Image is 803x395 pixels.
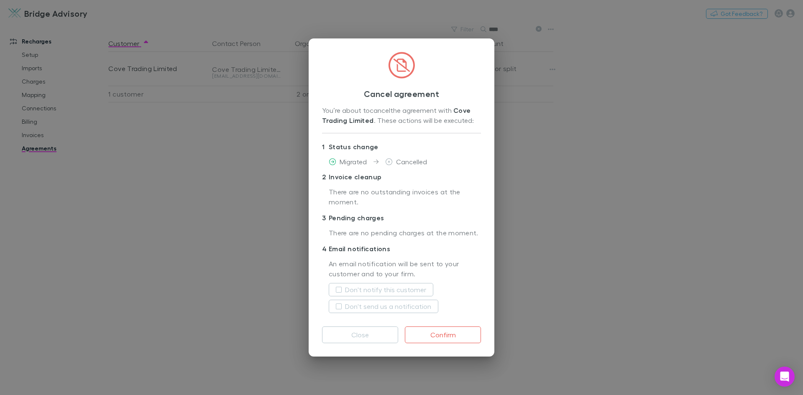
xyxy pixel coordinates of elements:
div: 2 [322,172,329,182]
button: Don't send us a notification [329,300,438,313]
p: Pending charges [322,211,481,224]
div: Open Intercom Messenger [775,367,795,387]
img: CircledFileSlash.svg [388,52,415,79]
p: Status change [322,140,481,153]
label: Don't send us a notification [345,301,431,311]
button: Don't notify this customer [329,283,433,296]
p: There are no pending charges at the moment. [329,228,481,239]
h3: Cancel agreement [322,89,481,99]
p: There are no outstanding invoices at the moment. [329,187,481,208]
p: Invoice cleanup [322,170,481,183]
div: 3 [322,213,329,223]
p: An email notification will be sent to your customer and to your firm. [329,259,481,280]
button: Confirm [405,326,481,343]
div: You’re about to cancel the agreement with . These actions will be executed: [322,105,481,126]
button: Close [322,326,398,343]
span: Migrated [340,158,367,166]
div: 1 [322,142,329,152]
span: Cancelled [396,158,427,166]
div: 4 [322,244,329,254]
p: Email notifications [322,242,481,255]
label: Don't notify this customer [345,285,426,295]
